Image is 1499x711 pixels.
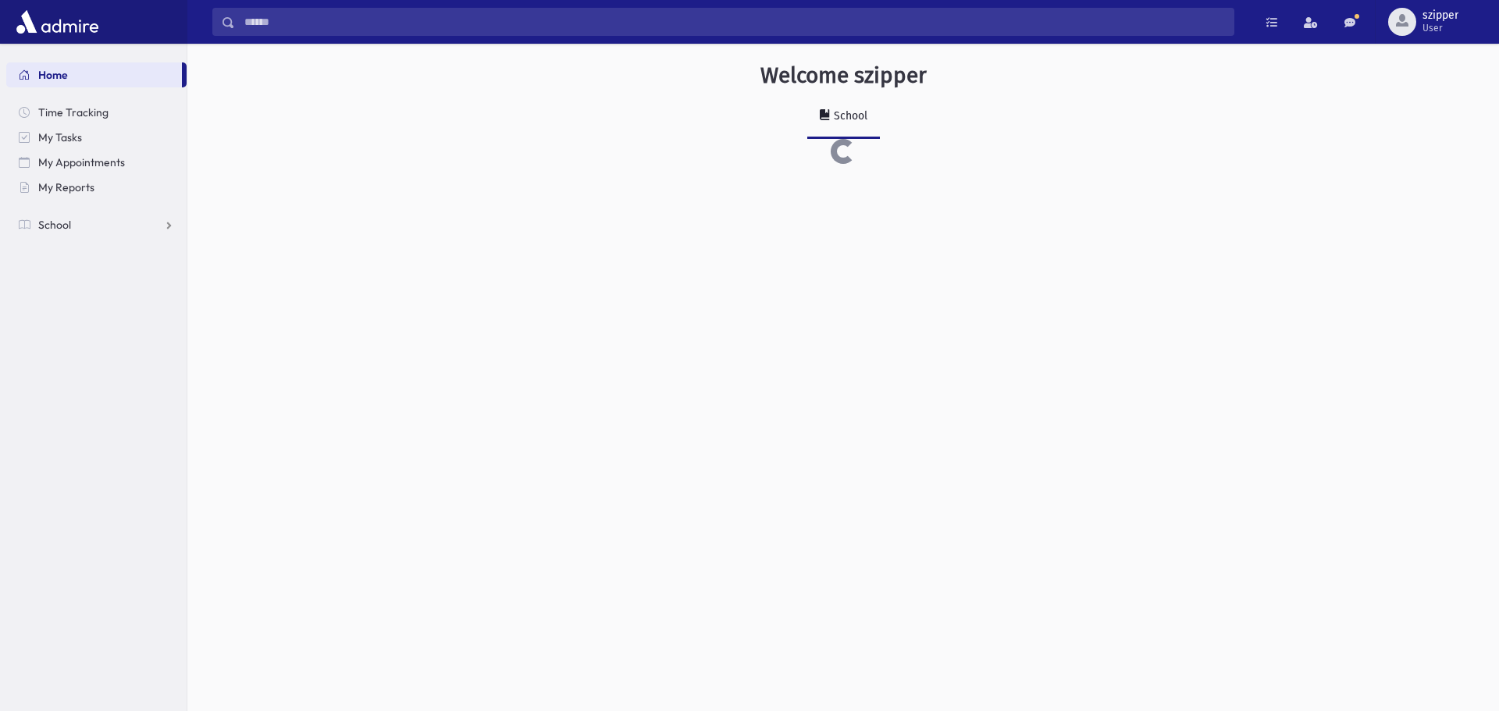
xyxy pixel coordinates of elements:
[6,125,187,150] a: My Tasks
[6,175,187,200] a: My Reports
[38,155,125,169] span: My Appointments
[38,218,71,232] span: School
[38,105,109,119] span: Time Tracking
[6,212,187,237] a: School
[38,130,82,144] span: My Tasks
[1422,22,1458,34] span: User
[6,150,187,175] a: My Appointments
[6,62,182,87] a: Home
[807,95,880,139] a: School
[760,62,927,89] h3: Welcome szipper
[235,8,1234,36] input: Search
[38,180,94,194] span: My Reports
[6,100,187,125] a: Time Tracking
[12,6,102,37] img: AdmirePro
[1422,9,1458,22] span: szipper
[831,109,867,123] div: School
[38,68,68,82] span: Home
